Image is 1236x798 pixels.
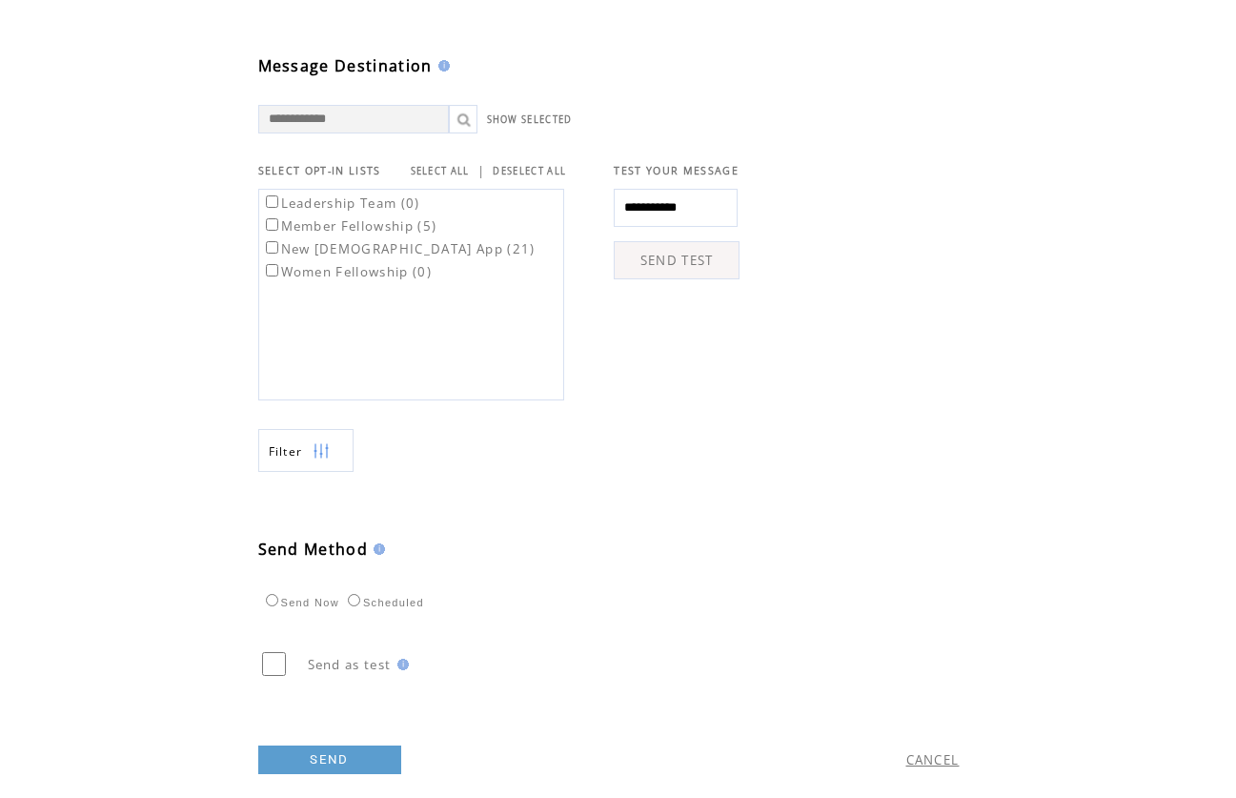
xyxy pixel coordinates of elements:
span: SELECT OPT-IN LISTS [258,164,381,177]
span: Show filters [269,443,303,460]
span: TEST YOUR MESSAGE [614,164,739,177]
input: Send Now [266,594,278,606]
a: SHOW SELECTED [487,113,573,126]
a: DESELECT ALL [493,165,566,177]
span: Send as test [308,656,392,673]
input: Scheduled [348,594,360,606]
span: Send Method [258,539,369,560]
label: Send Now [261,597,339,608]
label: Scheduled [343,597,424,608]
img: help.gif [368,543,385,555]
label: Leadership Team (0) [262,194,420,212]
img: filters.png [313,430,330,473]
img: help.gif [392,659,409,670]
span: | [477,162,485,179]
img: help.gif [433,60,450,72]
input: New [DEMOGRAPHIC_DATA] App (21) [266,241,278,254]
a: CANCEL [906,751,960,768]
a: SEND TEST [614,241,740,279]
label: Member Fellowship (5) [262,217,437,235]
input: Member Fellowship (5) [266,218,278,231]
a: SEND [258,746,401,774]
label: New [DEMOGRAPHIC_DATA] App (21) [262,240,536,257]
span: Message Destination [258,55,433,76]
a: Filter [258,429,354,472]
input: Women Fellowship (0) [266,264,278,276]
input: Leadership Team (0) [266,195,278,208]
a: SELECT ALL [411,165,470,177]
label: Women Fellowship (0) [262,263,433,280]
